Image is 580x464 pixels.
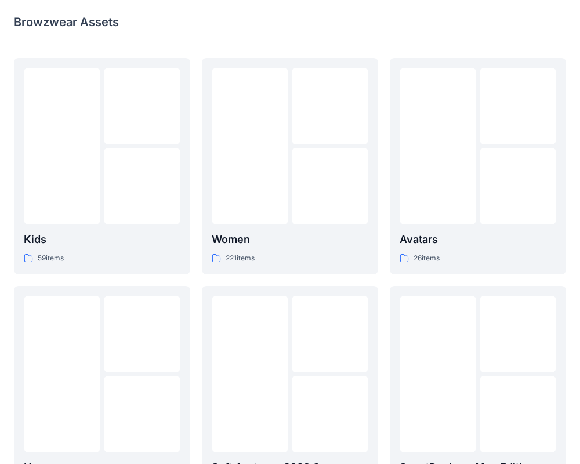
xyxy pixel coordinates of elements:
p: Kids [24,231,180,248]
p: 26 items [414,252,440,264]
p: Avatars [400,231,556,248]
a: Kids59items [14,58,190,274]
a: Avatars26items [390,58,566,274]
p: 59 items [38,252,64,264]
p: Browzwear Assets [14,14,119,30]
a: Women221items [202,58,378,274]
p: 221 items [226,252,255,264]
p: Women [212,231,368,248]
